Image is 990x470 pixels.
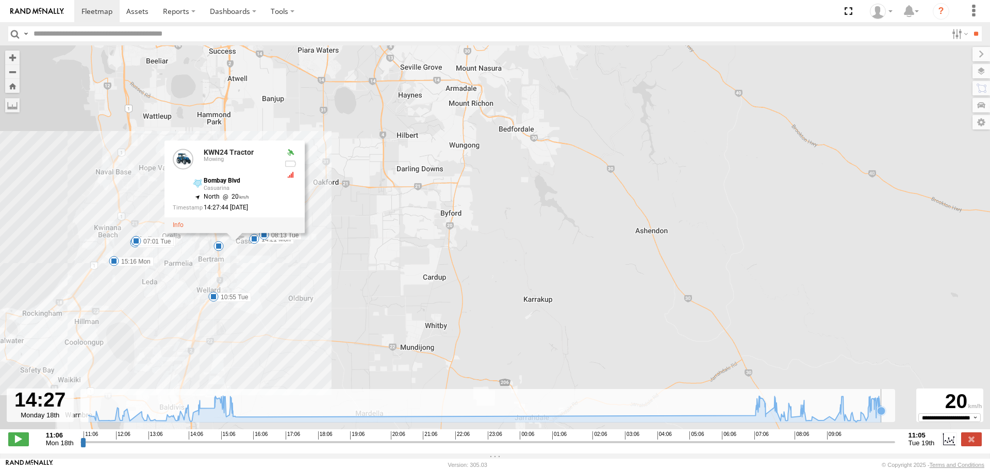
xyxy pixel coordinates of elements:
[148,431,163,440] span: 13:06
[948,26,970,41] label: Search Filter Options
[46,431,74,439] strong: 11:06
[5,64,20,79] button: Zoom out
[350,431,365,440] span: 19:06
[284,149,296,157] div: Valid GPS Fix
[84,431,98,440] span: 11:06
[135,238,175,248] label: 15:32 Mon
[866,4,896,19] div: Andrew Fisher
[204,185,276,191] div: Casuarina
[204,177,276,184] div: Bombay Blvd
[213,293,251,302] label: 10:55 Tue
[5,98,20,112] label: Measure
[189,431,203,440] span: 14:06
[520,431,534,440] span: 00:06
[221,431,236,440] span: 15:06
[204,148,254,156] a: KWN24 Tractor
[423,431,437,440] span: 21:06
[10,8,64,15] img: rand-logo.svg
[284,171,296,179] div: GSM Signal = 1
[972,115,990,129] label: Map Settings
[254,235,294,244] label: 14:21 Mon
[909,431,935,439] strong: 11:05
[204,193,220,200] span: North
[795,431,809,440] span: 08:06
[46,439,74,447] span: Mon 18th Aug 2025
[918,390,982,413] div: 20
[722,431,736,440] span: 06:06
[284,159,296,168] div: No battery health information received from this device.
[318,431,333,440] span: 18:06
[173,221,184,229] a: View Asset Details
[657,431,672,440] span: 04:06
[173,204,276,211] div: Date/time of location update
[264,231,302,240] label: 08:13 Tue
[253,431,268,440] span: 16:06
[592,431,607,440] span: 02:06
[5,51,20,64] button: Zoom in
[625,431,639,440] span: 03:06
[6,460,53,470] a: Visit our Website
[754,431,769,440] span: 07:06
[448,462,487,468] div: Version: 305.03
[882,462,984,468] div: © Copyright 2025 -
[391,431,405,440] span: 20:06
[930,462,984,468] a: Terms and Conditions
[689,431,704,440] span: 05:06
[220,193,249,200] span: 20
[827,431,841,440] span: 09:06
[5,79,20,93] button: Zoom Home
[8,432,29,446] label: Play/Stop
[488,431,502,440] span: 23:06
[136,237,174,246] label: 07:01 Tue
[173,149,193,169] a: View Asset Details
[286,431,300,440] span: 17:06
[204,156,276,163] div: Mowing
[213,241,224,251] div: 5
[22,26,30,41] label: Search Query
[933,3,949,20] i: ?
[552,431,567,440] span: 01:06
[909,439,935,447] span: Tue 19th Aug 2025
[961,432,982,446] label: Close
[114,257,154,266] label: 15:16 Mon
[116,431,130,440] span: 12:06
[455,431,470,440] span: 22:06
